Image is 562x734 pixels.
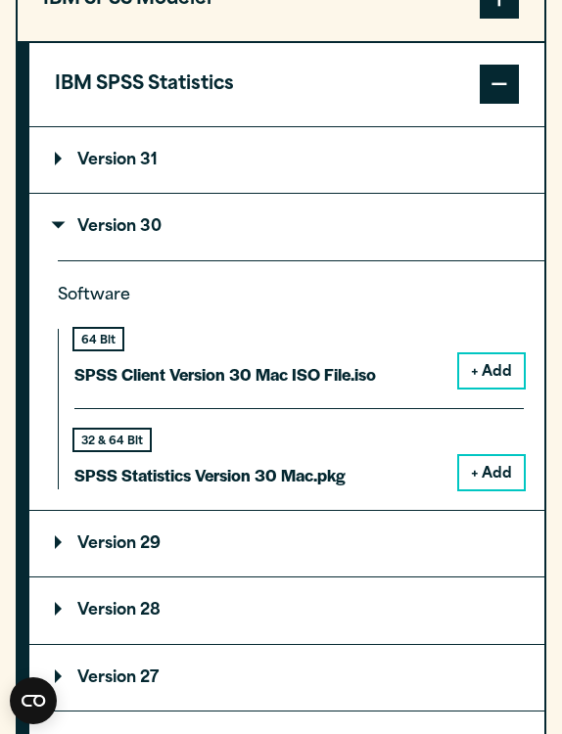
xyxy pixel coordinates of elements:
p: Software [58,282,524,310]
p: Version 27 [55,670,159,686]
p: Version 31 [55,153,158,168]
summary: Version 27 [29,645,544,711]
button: + Add [459,456,524,489]
button: IBM SPSS Statistics [29,43,544,126]
summary: Version 29 [29,511,544,576]
p: Version 29 [55,536,161,552]
summary: Version 31 [29,127,544,193]
p: SPSS Client Version 30 Mac ISO File.iso [74,360,376,389]
div: 64 Bit [74,329,122,349]
p: Version 30 [55,219,162,235]
button: + Add [459,354,524,388]
summary: Version 30 [29,194,544,259]
div: 32 & 64 Bit [74,430,150,450]
summary: Version 28 [29,577,544,643]
button: Open CMP widget [10,677,57,724]
p: Version 28 [55,603,161,619]
p: SPSS Statistics Version 30 Mac.pkg [74,461,346,489]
